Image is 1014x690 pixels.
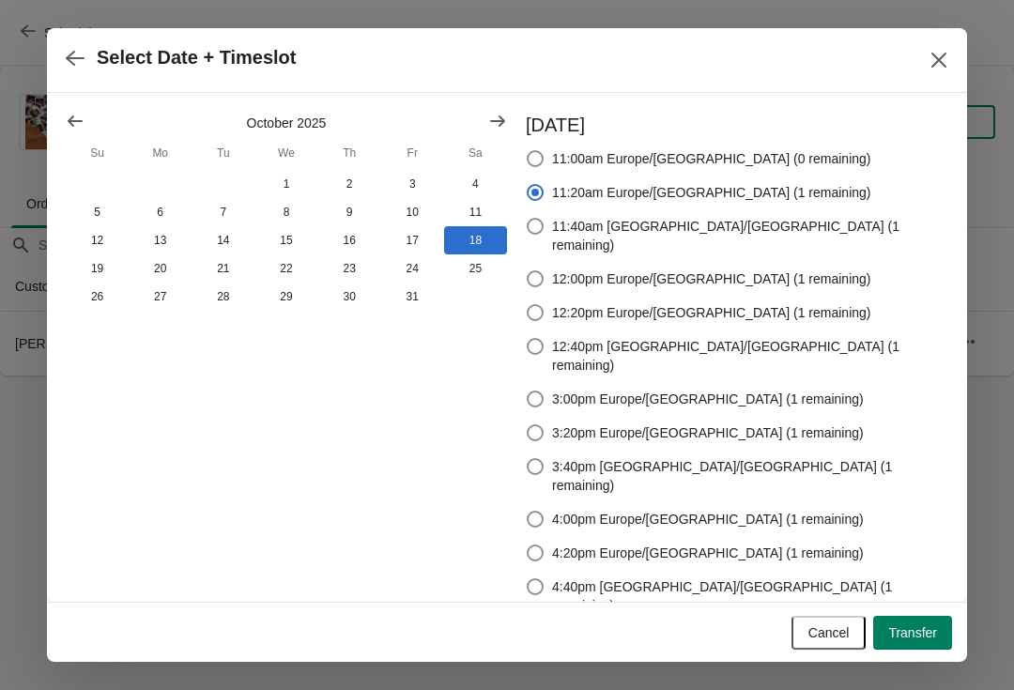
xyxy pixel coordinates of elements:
[254,226,317,254] button: Wednesday October 15 2025
[444,136,507,170] th: Saturday
[381,170,444,198] button: Friday October 3 2025
[381,283,444,311] button: Friday October 31 2025
[552,510,864,529] span: 4:00pm Europe/[GEOGRAPHIC_DATA] (1 remaining)
[254,283,317,311] button: Wednesday October 29 2025
[552,423,864,442] span: 3:20pm Europe/[GEOGRAPHIC_DATA] (1 remaining)
[552,303,871,322] span: 12:20pm Europe/[GEOGRAPHIC_DATA] (1 remaining)
[318,170,381,198] button: Thursday October 2 2025
[254,136,317,170] th: Wednesday
[552,390,864,408] span: 3:00pm Europe/[GEOGRAPHIC_DATA] (1 remaining)
[552,183,871,202] span: 11:20am Europe/[GEOGRAPHIC_DATA] (1 remaining)
[381,136,444,170] th: Friday
[444,254,507,283] button: Saturday October 25 2025
[922,43,956,77] button: Close
[192,226,254,254] button: Tuesday October 14 2025
[552,217,948,254] span: 11:40am [GEOGRAPHIC_DATA]/[GEOGRAPHIC_DATA] (1 remaining)
[791,616,867,650] button: Cancel
[552,269,871,288] span: 12:00pm Europe/[GEOGRAPHIC_DATA] (1 remaining)
[552,337,948,375] span: 12:40pm [GEOGRAPHIC_DATA]/[GEOGRAPHIC_DATA] (1 remaining)
[381,198,444,226] button: Friday October 10 2025
[66,254,129,283] button: Sunday October 19 2025
[808,625,850,640] span: Cancel
[254,170,317,198] button: Wednesday October 1 2025
[192,136,254,170] th: Tuesday
[526,112,948,138] h3: [DATE]
[552,577,948,615] span: 4:40pm [GEOGRAPHIC_DATA]/[GEOGRAPHIC_DATA] (1 remaining)
[192,198,254,226] button: Tuesday October 7 2025
[192,283,254,311] button: Tuesday October 28 2025
[192,254,254,283] button: Tuesday October 21 2025
[318,226,381,254] button: Thursday October 16 2025
[444,198,507,226] button: Saturday October 11 2025
[888,625,937,640] span: Transfer
[129,226,192,254] button: Monday October 13 2025
[254,254,317,283] button: Wednesday October 22 2025
[66,136,129,170] th: Sunday
[873,616,952,650] button: Transfer
[444,226,507,254] button: Saturday October 18 2025
[552,544,864,562] span: 4:20pm Europe/[GEOGRAPHIC_DATA] (1 remaining)
[318,283,381,311] button: Thursday October 30 2025
[318,136,381,170] th: Thursday
[381,226,444,254] button: Friday October 17 2025
[481,104,515,138] button: Show next month, November 2025
[66,283,129,311] button: Sunday October 26 2025
[129,136,192,170] th: Monday
[552,149,871,168] span: 11:00am Europe/[GEOGRAPHIC_DATA] (0 remaining)
[66,198,129,226] button: Sunday October 5 2025
[129,254,192,283] button: Monday October 20 2025
[444,170,507,198] button: Saturday October 4 2025
[552,457,948,495] span: 3:40pm [GEOGRAPHIC_DATA]/[GEOGRAPHIC_DATA] (1 remaining)
[381,254,444,283] button: Friday October 24 2025
[129,198,192,226] button: Monday October 6 2025
[318,254,381,283] button: Thursday October 23 2025
[129,283,192,311] button: Monday October 27 2025
[58,104,92,138] button: Show previous month, September 2025
[318,198,381,226] button: Thursday October 9 2025
[66,226,129,254] button: Sunday October 12 2025
[254,198,317,226] button: Wednesday October 8 2025
[97,47,297,69] h2: Select Date + Timeslot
